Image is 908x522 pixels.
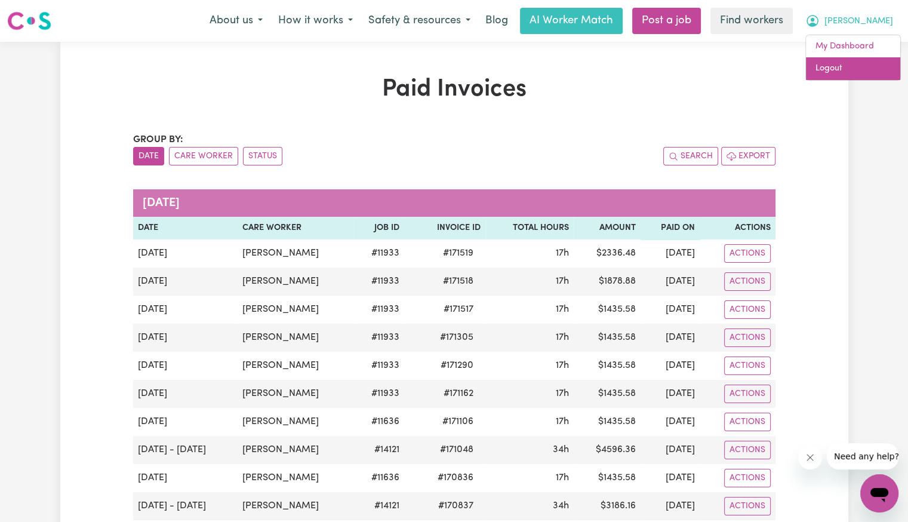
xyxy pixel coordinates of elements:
a: Careseekers logo [7,7,51,35]
button: Actions [724,385,771,403]
td: # 11933 [353,324,404,352]
a: Blog [478,8,515,34]
td: [DATE] [641,239,699,268]
a: My Dashboard [806,35,900,58]
button: Actions [724,300,771,319]
span: 34 hours [553,445,569,455]
button: Actions [724,244,771,263]
td: [DATE] [133,324,238,352]
span: # 170836 [430,471,481,485]
span: # 171518 [436,274,481,288]
td: # 11933 [353,268,404,296]
td: [DATE] [641,492,699,520]
td: $ 1435.58 [574,352,641,380]
span: 17 hours [556,277,569,286]
td: [DATE] [641,296,699,324]
td: [DATE] [133,352,238,380]
iframe: Message from company [827,443,898,469]
button: My Account [798,8,901,33]
td: [PERSON_NAME] [238,324,353,352]
td: [DATE] - [DATE] [133,436,238,464]
span: Need any help? [7,8,72,18]
td: [DATE] - [DATE] [133,492,238,520]
span: # 170837 [431,499,481,513]
button: sort invoices by paid status [243,147,282,165]
td: # 11636 [353,408,404,436]
button: sort invoices by date [133,147,164,165]
td: # 11933 [353,380,404,408]
th: Actions [700,217,775,239]
th: Job ID [353,217,404,239]
button: Actions [724,497,771,515]
td: [DATE] [133,268,238,296]
a: Find workers [710,8,793,34]
button: Search [663,147,718,165]
td: [PERSON_NAME] [238,239,353,268]
td: # 11636 [353,464,404,492]
td: $ 1435.58 [574,464,641,492]
span: # 171162 [436,386,481,401]
td: [PERSON_NAME] [238,296,353,324]
iframe: Button to launch messaging window [860,474,898,512]
td: [DATE] [133,464,238,492]
td: $ 2336.48 [574,239,641,268]
button: Export [721,147,775,165]
td: $ 1435.58 [574,296,641,324]
span: # 171290 [433,358,481,373]
span: [PERSON_NAME] [824,15,893,28]
button: Actions [724,441,771,459]
td: $ 3186.16 [574,492,641,520]
span: # 171517 [436,302,481,317]
td: [DATE] [641,268,699,296]
td: [DATE] [133,239,238,268]
div: My Account [805,35,901,81]
span: 17 hours [556,417,569,426]
td: [PERSON_NAME] [238,352,353,380]
button: sort invoices by care worker [169,147,238,165]
span: 17 hours [556,473,569,483]
td: [PERSON_NAME] [238,492,353,520]
td: [DATE] [641,464,699,492]
button: Actions [724,469,771,487]
td: [DATE] [641,324,699,352]
th: Total Hours [485,217,574,239]
th: Invoice ID [404,217,485,239]
button: Actions [724,328,771,347]
button: About us [202,8,270,33]
td: $ 1435.58 [574,324,641,352]
td: # 14121 [353,436,404,464]
span: 17 hours [556,361,569,370]
td: # 11933 [353,239,404,268]
td: [DATE] [641,352,699,380]
th: Care Worker [238,217,353,239]
a: Post a job [632,8,701,34]
td: [DATE] [641,380,699,408]
th: Date [133,217,238,239]
span: 17 hours [556,333,569,342]
button: How it works [270,8,361,33]
span: 17 hours [556,305,569,314]
td: # 14121 [353,492,404,520]
td: $ 1435.58 [574,380,641,408]
td: [PERSON_NAME] [238,380,353,408]
a: AI Worker Match [520,8,623,34]
td: $ 1435.58 [574,408,641,436]
td: $ 1878.88 [574,268,641,296]
button: Actions [724,413,771,431]
span: # 171305 [433,330,481,345]
img: Careseekers logo [7,10,51,32]
td: # 11933 [353,296,404,324]
td: [DATE] [641,408,699,436]
h1: Paid Invoices [133,75,775,104]
span: # 171519 [436,246,481,260]
span: 17 hours [556,389,569,398]
button: Actions [724,357,771,375]
button: Actions [724,272,771,291]
td: [PERSON_NAME] [238,436,353,464]
td: [PERSON_NAME] [238,464,353,492]
td: [DATE] [641,436,699,464]
td: [PERSON_NAME] [238,268,353,296]
td: [PERSON_NAME] [238,408,353,436]
td: [DATE] [133,380,238,408]
span: Group by: [133,135,183,145]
